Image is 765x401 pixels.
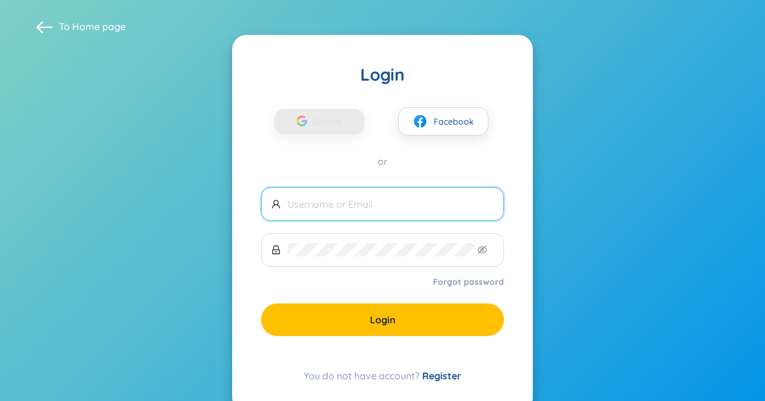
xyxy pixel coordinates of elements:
[398,107,488,135] button: facebookFacebook
[287,197,494,211] input: Username or Email
[422,370,461,382] a: Register
[478,245,487,255] span: eye-invisible
[434,115,474,128] span: Facebook
[274,109,364,134] button: Google
[313,109,348,134] span: Google
[433,276,504,288] a: Forgot password
[261,155,504,168] div: or
[59,20,126,33] span: To
[271,245,281,255] span: lock
[370,313,396,326] span: Login
[261,303,504,336] button: Login
[413,114,428,129] img: facebook
[261,64,504,85] div: Login
[72,20,126,33] a: Home page
[261,368,504,383] div: You do not have account?
[271,199,281,209] span: user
